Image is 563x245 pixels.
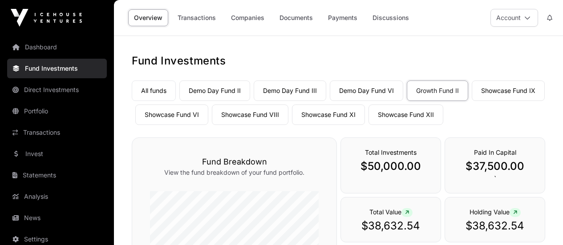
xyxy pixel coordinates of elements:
[407,80,468,101] a: Growth Fund II
[322,9,363,26] a: Payments
[369,208,413,216] span: Total Value
[490,9,538,27] button: Account
[350,219,432,233] p: $38,632.54
[454,159,536,173] p: $37,500.00
[7,59,107,78] a: Fund Investments
[150,168,319,177] p: View the fund breakdown of your fund portfolio.
[518,202,563,245] iframe: Chat Widget
[7,80,107,100] a: Direct Investments
[7,37,107,57] a: Dashboard
[7,101,107,121] a: Portfolio
[254,80,326,101] a: Demo Day Fund III
[212,104,288,125] a: Showcase Fund VIII
[132,54,545,68] h1: Fund Investments
[7,123,107,142] a: Transactions
[350,159,432,173] p: $50,000.00
[367,9,415,26] a: Discussions
[128,9,168,26] a: Overview
[7,187,107,206] a: Analysis
[292,104,365,125] a: Showcase Fund XI
[470,208,521,216] span: Holding Value
[7,144,107,164] a: Invest
[330,80,403,101] a: Demo Day Fund VI
[274,9,319,26] a: Documents
[474,149,516,156] span: Paid In Capital
[150,156,319,168] h3: Fund Breakdown
[7,165,107,185] a: Statements
[135,104,208,125] a: Showcase Fund VI
[132,80,176,101] a: All funds
[445,137,545,193] div: `
[365,149,417,156] span: Total Investments
[7,208,107,228] a: News
[225,9,270,26] a: Companies
[369,104,443,125] a: Showcase Fund XII
[11,9,82,27] img: Icehouse Ventures Logo
[179,80,250,101] a: Demo Day Fund II
[472,80,545,101] a: Showcase Fund IX
[454,219,536,233] p: $38,632.54
[172,9,222,26] a: Transactions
